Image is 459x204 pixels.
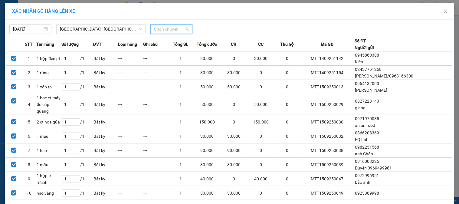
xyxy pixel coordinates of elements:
[36,129,61,143] td: 1 mãu
[61,66,93,80] td: / 1
[36,143,61,158] td: 1 hso
[12,8,75,14] span: XÁC NHẬN SỐ HÀNG LÊN XE
[221,94,248,115] td: 0
[300,94,355,115] td: MTT1509250029
[36,158,61,172] td: 1 mẫu
[118,129,143,143] td: ---
[355,145,379,150] span: 0982231568
[6,3,57,16] strong: Công ty TNHH Phúc Xuyên
[248,66,274,80] td: 0
[248,158,274,172] td: 0
[61,172,93,186] td: / 1
[355,105,366,110] span: giang
[143,94,168,115] td: ---
[118,186,143,200] td: ---
[193,186,220,200] td: 30.000
[93,94,118,115] td: Bất kỳ
[248,80,274,94] td: 0
[61,143,93,158] td: / 1
[300,115,355,129] td: MTT1509250030
[193,66,220,80] td: 30.000
[143,158,168,172] td: ---
[193,80,220,94] td: 50.000
[221,186,248,200] td: 30.000
[168,158,193,172] td: 1
[275,129,300,143] td: 0
[61,51,93,66] td: / 1
[300,143,355,158] td: MTT1509250038
[355,137,369,142] span: EQ Lab
[143,51,168,66] td: ---
[13,28,61,39] strong: 0888 827 827 - 0848 827 827
[25,41,33,48] span: STT
[355,151,373,156] span: anh Chẩn
[3,23,61,34] strong: 024 3236 3236 -
[118,94,143,115] td: ---
[300,172,355,186] td: MTT1509250047
[355,67,382,72] span: 02437761268
[21,66,37,80] td: 2
[355,116,379,121] span: 0971970085
[93,80,118,94] td: Bất kỳ
[143,129,168,143] td: ---
[275,94,300,115] td: 0
[275,143,300,158] td: 0
[355,59,363,64] span: Kiên
[248,94,274,115] td: 50.000
[21,94,37,115] td: 4
[193,158,220,172] td: 30.000
[275,186,300,200] td: 0
[355,130,379,135] span: 0866208369
[93,186,118,200] td: Bất kỳ
[193,129,220,143] td: 30.000
[300,66,355,80] td: MTT1409251154
[355,173,379,178] span: 0972996951
[300,51,355,66] td: MTT1409251142
[275,158,300,172] td: 0
[275,80,300,94] td: 0
[275,51,300,66] td: 0
[437,3,454,20] button: Close
[168,172,193,186] td: 1
[118,66,143,80] td: ---
[118,143,143,158] td: ---
[168,186,193,200] td: 1
[143,186,168,200] td: ---
[275,115,300,129] td: 0
[168,94,193,115] td: 1
[355,99,379,104] span: 0827223143
[355,123,375,128] span: an an food
[193,115,220,129] td: 150.000
[355,191,379,196] span: 0923389998
[118,80,143,94] td: ---
[221,51,248,66] td: 0
[248,143,274,158] td: 0
[221,66,248,80] td: 30.000
[355,180,371,185] span: bảo anh
[221,158,248,172] td: 30.000
[275,66,300,80] td: 0
[300,129,355,143] td: MTT1509250032
[443,9,448,14] span: close
[21,51,37,66] td: 1
[93,143,118,158] td: Bất kỳ
[221,115,248,129] td: 0
[143,41,158,48] span: Ghi chú
[231,41,237,48] span: CR
[21,186,37,200] td: 10
[321,41,333,48] span: Mã GD
[61,94,93,115] td: / 1
[143,80,168,94] td: ---
[193,94,220,115] td: 50.000
[168,80,193,94] td: 1
[355,81,379,86] span: 0964132000
[280,41,294,48] span: Thu hộ
[248,129,274,143] td: 0
[118,41,137,48] span: Loại hàng
[193,51,220,66] td: 30.000
[118,172,143,186] td: ---
[93,172,118,186] td: Bất kỳ
[61,158,93,172] td: / 1
[193,143,220,158] td: 90.000
[258,41,264,48] span: CC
